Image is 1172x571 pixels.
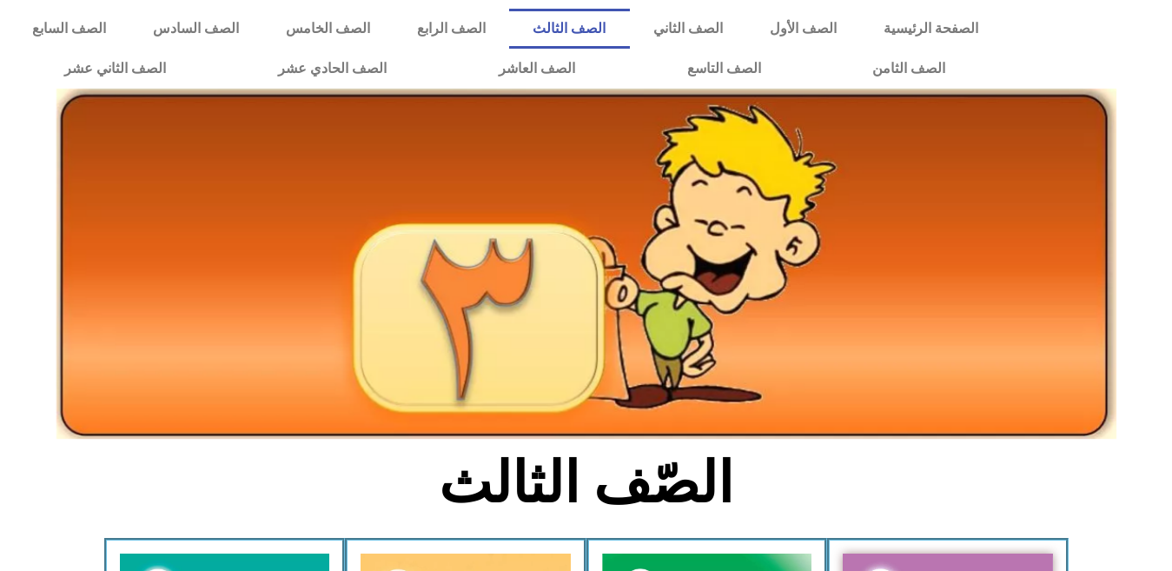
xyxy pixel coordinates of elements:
[394,9,509,49] a: الصف الرابع
[631,49,817,89] a: الصف التاسع
[860,9,1002,49] a: الصفحة الرئيسية
[299,449,873,517] h2: الصّف الثالث
[443,49,632,89] a: الصف العاشر
[509,9,629,49] a: الصف الثالث
[222,49,443,89] a: الصف الحادي عشر
[817,49,1002,89] a: الصف الثامن
[129,9,262,49] a: الصف السادس
[746,9,860,49] a: الصف الأول
[262,9,394,49] a: الصف الخامس
[9,9,129,49] a: الصف السابع
[630,9,746,49] a: الصف الثاني
[9,49,222,89] a: الصف الثاني عشر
